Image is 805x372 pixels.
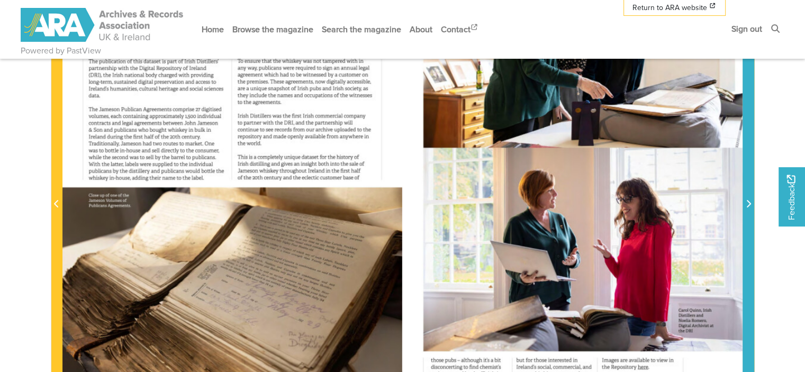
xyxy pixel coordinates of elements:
[318,15,405,43] a: Search the magazine
[21,44,101,57] a: Powered by PastView
[405,15,437,43] a: About
[632,2,707,13] span: Return to ARA website
[21,2,185,48] a: ARA - ARC Magazine | Powered by PastView logo
[228,15,318,43] a: Browse the magazine
[437,15,483,43] a: Contact
[197,15,228,43] a: Home
[727,15,766,43] a: Sign out
[21,8,185,42] img: ARA - ARC Magazine | Powered by PastView
[785,175,798,220] span: Feedback
[779,167,805,226] a: Would you like to provide feedback?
